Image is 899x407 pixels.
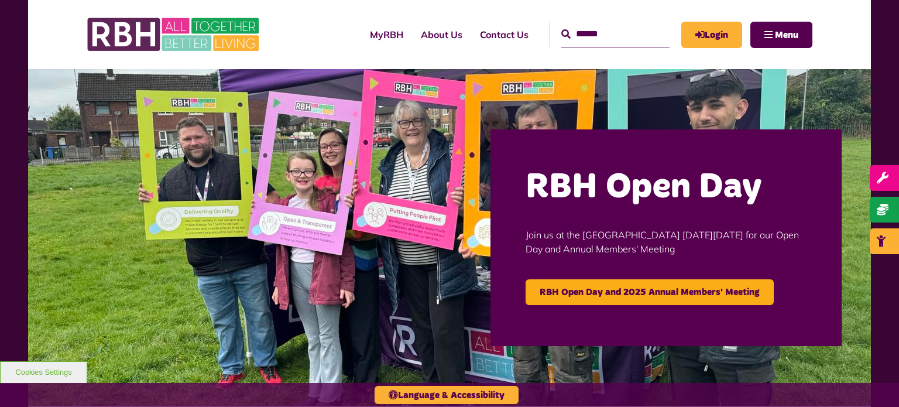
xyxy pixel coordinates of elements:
[361,19,412,50] a: MyRBH
[526,165,807,210] h2: RBH Open Day
[412,19,471,50] a: About Us
[846,354,899,407] iframe: Netcall Web Assistant for live chat
[28,69,871,406] img: Image (22)
[526,279,774,305] a: RBH Open Day and 2025 Annual Members' Meeting
[87,12,262,57] img: RBH
[526,210,807,273] p: Join us at the [GEOGRAPHIC_DATA] [DATE][DATE] for our Open Day and Annual Members' Meeting
[750,22,812,48] button: Navigation
[681,22,742,48] a: MyRBH
[471,19,537,50] a: Contact Us
[775,30,798,40] span: Menu
[375,386,519,404] button: Language & Accessibility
